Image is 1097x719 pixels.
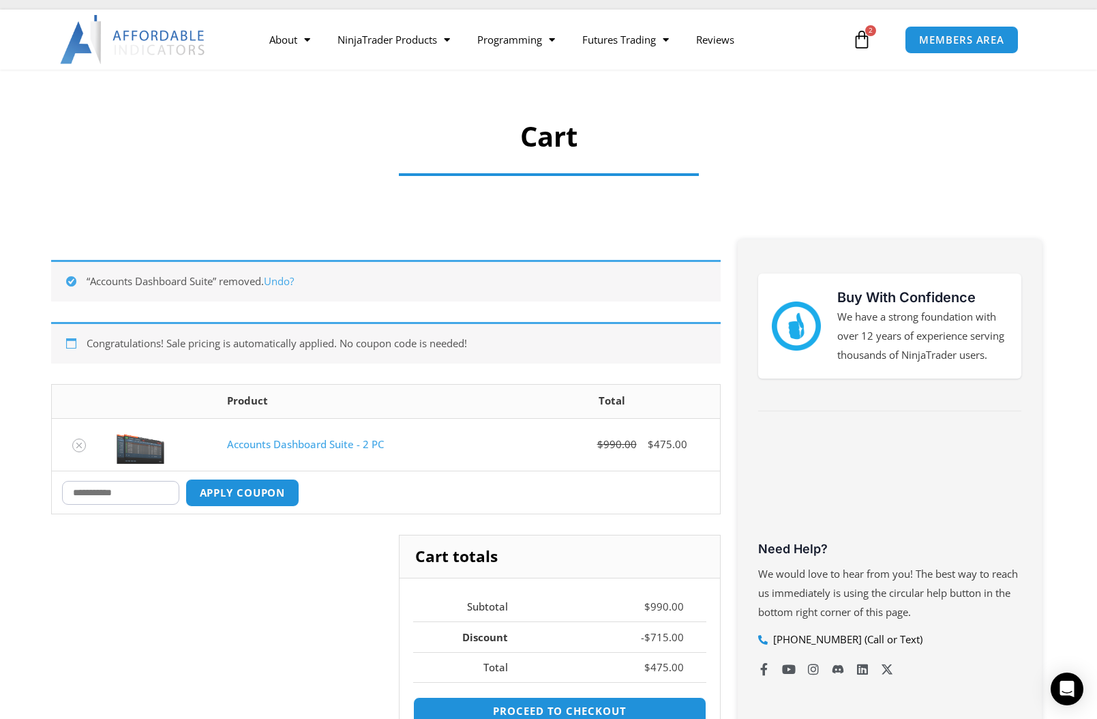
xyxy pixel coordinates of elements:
[758,435,1021,538] iframe: Customer reviews powered by Trustpilot
[51,322,721,364] div: Congratulations! Sale pricing is automatically applied. No coupon code is needed!
[597,437,637,451] bdi: 990.00
[837,308,1008,365] p: We have a strong foundation with over 12 years of experience serving thousands of NinjaTrader users.
[905,26,1019,54] a: MEMBERS AREA
[772,302,821,351] img: mark thumbs good 43913 | Affordable Indicators – NinjaTrader
[837,287,1008,308] h3: Buy With Confidence
[597,437,603,451] span: $
[60,15,207,64] img: LogoAI | Affordable Indicators – NinjaTrader
[644,630,684,644] bdi: 715.00
[644,660,650,674] span: $
[400,535,719,578] h2: Cart totals
[569,24,682,55] a: Futures Trading
[919,35,1004,45] span: MEMBERS AREA
[644,630,650,644] span: $
[758,567,1018,619] span: We would love to hear from you! The best way to reach us immediately is using the circular help b...
[832,20,892,59] a: 2
[682,24,748,55] a: Reviews
[770,630,922,649] span: [PHONE_NUMBER] (Call or Text)
[217,385,504,418] th: Product
[464,24,569,55] a: Programming
[865,25,876,36] span: 2
[648,437,654,451] span: $
[185,479,300,507] button: Apply coupon
[51,260,721,302] div: “Accounts Dashboard Suite” removed.
[648,437,687,451] bdi: 475.00
[264,274,294,288] a: Undo?
[644,600,650,613] span: $
[97,117,1000,156] h1: Cart
[758,541,1021,557] h3: Need Help?
[1051,673,1083,705] div: Open Intercom Messenger
[413,592,530,622] th: Subtotal
[505,385,720,418] th: Total
[413,652,530,683] th: Total
[641,630,644,644] span: -
[117,426,164,464] img: Screenshot 2024-08-26 155710eeeee | Affordable Indicators – NinjaTrader
[256,24,324,55] a: About
[413,621,530,652] th: Discount
[72,439,86,452] a: Remove Accounts Dashboard Suite - 2 PC from cart
[644,600,684,613] bdi: 990.00
[256,24,849,55] nav: Menu
[227,437,384,451] a: Accounts Dashboard Suite - 2 PC
[324,24,464,55] a: NinjaTrader Products
[644,660,684,674] bdi: 475.00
